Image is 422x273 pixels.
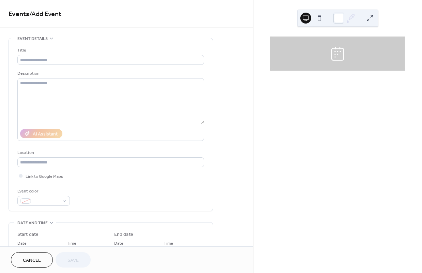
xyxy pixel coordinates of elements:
span: Date [114,240,123,247]
span: Time [67,240,76,247]
span: Date [17,240,27,247]
span: Link to Google Maps [26,173,63,180]
div: End date [114,231,133,238]
div: Start date [17,231,39,238]
span: Event details [17,35,48,42]
span: / Add Event [29,8,61,21]
span: Date and time [17,219,48,227]
div: Event color [17,188,69,195]
span: Cancel [23,257,41,264]
div: Description [17,70,203,77]
div: Title [17,47,203,54]
div: Location [17,149,203,156]
span: Time [164,240,173,247]
button: Cancel [11,252,53,268]
a: Events [9,8,29,21]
